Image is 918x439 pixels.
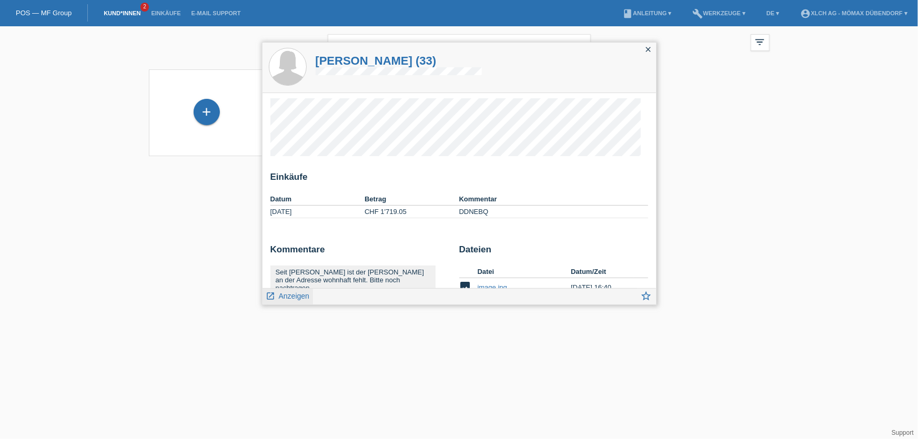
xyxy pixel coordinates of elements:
[754,36,766,48] i: filter_list
[270,172,648,188] h2: Einkäufe
[892,429,914,436] a: Support
[186,10,246,16] a: E-Mail Support
[459,280,472,293] i: image
[98,10,146,16] a: Kund*innen
[693,8,703,19] i: build
[478,266,571,278] th: Datei
[316,54,482,67] a: [PERSON_NAME] (33)
[140,3,149,12] span: 2
[644,45,653,54] i: close
[146,10,186,16] a: Einkäufe
[688,10,751,16] a: buildWerkzeuge ▾
[16,9,72,17] a: POS — MF Group
[617,10,677,16] a: bookAnleitung ▾
[571,266,633,278] th: Datum/Zeit
[641,291,652,304] a: star_border
[459,244,648,260] h2: Dateien
[270,206,365,218] td: [DATE]
[194,103,219,121] div: Kund*in hinzufügen
[573,40,586,53] i: close
[270,244,451,260] h2: Kommentare
[761,10,784,16] a: DE ▾
[365,193,459,206] th: Betrag
[365,206,459,218] td: CHF 1'719.05
[622,8,633,19] i: book
[459,193,648,206] th: Kommentar
[801,8,811,19] i: account_circle
[276,268,430,292] div: Seit [PERSON_NAME] ist der [PERSON_NAME] an der Adresse wohnhaft fehlt. Bitte noch nachtragen.
[328,34,591,59] input: Suche...
[266,291,276,301] i: launch
[571,278,633,297] td: [DATE] 16:40
[795,10,913,16] a: account_circleXLCH AG - Mömax Dübendorf ▾
[641,290,652,302] i: star_border
[270,193,365,206] th: Datum
[266,289,310,302] a: launch Anzeigen
[459,206,648,218] td: DDNEBQ
[279,292,309,300] span: Anzeigen
[478,283,507,291] a: image.jpg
